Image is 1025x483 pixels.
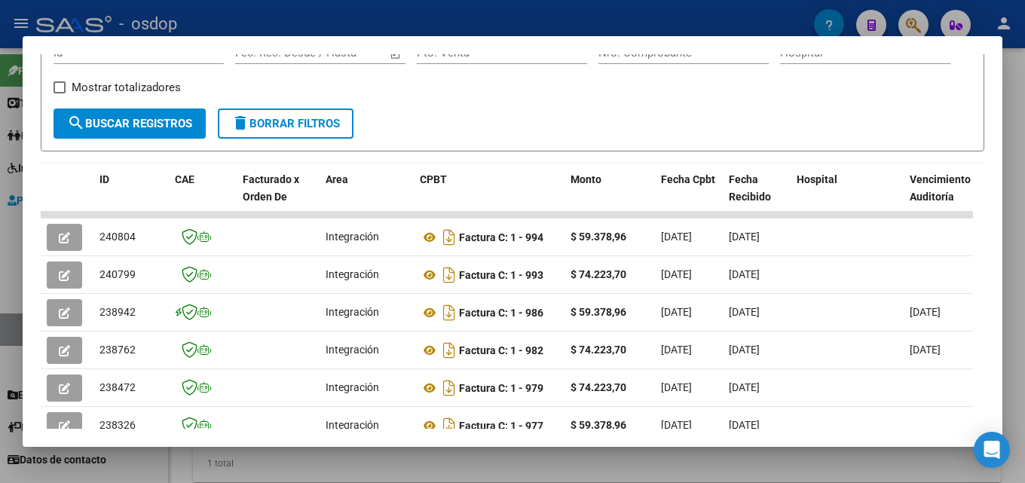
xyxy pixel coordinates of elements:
[729,173,771,203] span: Fecha Recibido
[565,164,655,230] datatable-header-cell: Monto
[571,344,626,356] strong: $ 74.223,70
[420,173,447,185] span: CPBT
[243,173,299,203] span: Facturado x Orden De
[67,117,192,130] span: Buscar Registros
[797,173,837,185] span: Hospital
[729,419,760,431] span: [DATE]
[72,78,181,96] span: Mostrar totalizadores
[326,381,379,393] span: Integración
[54,109,206,139] button: Buscar Registros
[459,344,543,356] strong: Factura C: 1 - 982
[459,231,543,243] strong: Factura C: 1 - 994
[439,414,459,438] i: Descargar documento
[661,268,692,280] span: [DATE]
[99,381,136,393] span: 238472
[439,338,459,362] i: Descargar documento
[729,231,760,243] span: [DATE]
[459,420,543,432] strong: Factura C: 1 - 977
[729,344,760,356] span: [DATE]
[218,109,353,139] button: Borrar Filtros
[910,173,971,203] span: Vencimiento Auditoría
[326,344,379,356] span: Integración
[571,231,626,243] strong: $ 59.378,96
[320,164,414,230] datatable-header-cell: Area
[661,306,692,318] span: [DATE]
[571,381,626,393] strong: $ 74.223,70
[904,164,971,230] datatable-header-cell: Vencimiento Auditoría
[169,164,237,230] datatable-header-cell: CAE
[231,117,340,130] span: Borrar Filtros
[99,419,136,431] span: 238326
[661,344,692,356] span: [DATE]
[655,164,723,230] datatable-header-cell: Fecha Cpbt
[387,45,405,63] button: Open calendar
[459,307,543,319] strong: Factura C: 1 - 986
[326,306,379,318] span: Integración
[414,164,565,230] datatable-header-cell: CPBT
[459,382,543,394] strong: Factura C: 1 - 979
[661,231,692,243] span: [DATE]
[910,344,941,356] span: [DATE]
[237,164,320,230] datatable-header-cell: Facturado x Orden De
[729,268,760,280] span: [DATE]
[231,114,249,132] mat-icon: delete
[661,173,715,185] span: Fecha Cpbt
[974,432,1010,468] div: Open Intercom Messenger
[571,268,626,280] strong: $ 74.223,70
[326,173,348,185] span: Area
[910,306,941,318] span: [DATE]
[175,173,194,185] span: CAE
[439,376,459,400] i: Descargar documento
[439,225,459,249] i: Descargar documento
[723,164,791,230] datatable-header-cell: Fecha Recibido
[99,268,136,280] span: 240799
[729,381,760,393] span: [DATE]
[93,164,169,230] datatable-header-cell: ID
[571,306,626,318] strong: $ 59.378,96
[661,419,692,431] span: [DATE]
[326,419,379,431] span: Integración
[571,419,626,431] strong: $ 59.378,96
[326,268,379,280] span: Integración
[99,173,109,185] span: ID
[791,164,904,230] datatable-header-cell: Hospital
[99,344,136,356] span: 238762
[439,263,459,287] i: Descargar documento
[326,231,379,243] span: Integración
[439,301,459,325] i: Descargar documento
[67,114,85,132] mat-icon: search
[99,231,136,243] span: 240804
[661,381,692,393] span: [DATE]
[459,269,543,281] strong: Factura C: 1 - 993
[729,306,760,318] span: [DATE]
[99,306,136,318] span: 238942
[571,173,601,185] span: Monto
